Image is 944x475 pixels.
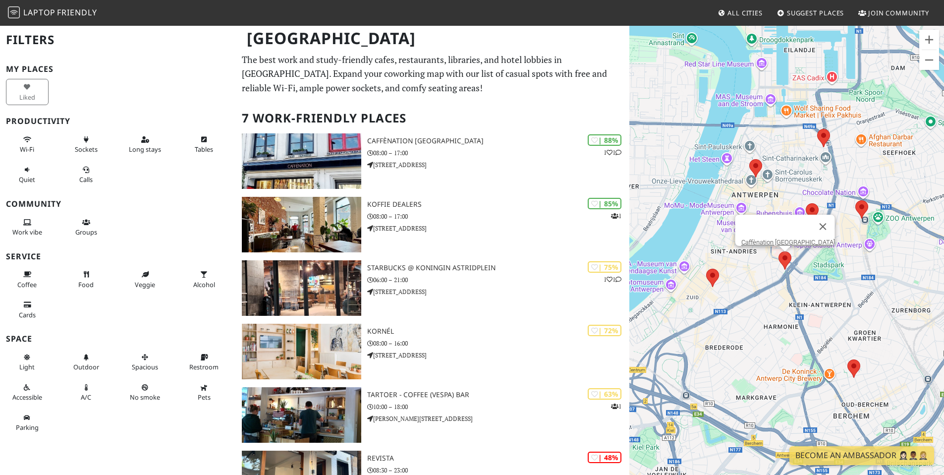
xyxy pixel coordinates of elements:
button: Light [6,349,49,375]
button: Accessible [6,379,49,406]
button: Cards [6,297,49,323]
a: Koffie Dealers | 85% 1 Koffie Dealers 08:00 – 17:00 [STREET_ADDRESS] [236,197,629,252]
p: [STREET_ADDRESS] [367,224,629,233]
a: Caffènation [GEOGRAPHIC_DATA] [741,238,834,246]
h2: 7 Work-Friendly Places [242,103,623,133]
img: Tartoer - Coffee (Vespa) Bar [242,387,361,443]
a: Become an Ambassador 🤵🏻‍♀️🤵🏾‍♂️🤵🏼‍♀️ [789,446,934,465]
p: [STREET_ADDRESS] [367,351,629,360]
button: Alcohol [183,266,225,293]
span: Long stays [129,145,161,154]
button: Groups [65,214,108,240]
span: People working [12,228,42,237]
h3: Community [6,199,230,209]
p: [PERSON_NAME][STREET_ADDRESS] [367,414,629,423]
img: LaptopFriendly [8,6,20,18]
span: Laptop [23,7,56,18]
a: All Cities [714,4,767,22]
div: | 72% [588,325,621,336]
div: | 63% [588,388,621,400]
span: All Cities [727,8,763,17]
h3: Koffie Dealers [367,200,629,209]
button: Wi-Fi [6,131,49,158]
img: Caffènation Antwerp City Center [242,133,361,189]
p: The best work and study-friendly cafes, restaurants, libraries, and hotel lobbies in [GEOGRAPHIC_... [242,53,623,95]
h1: [GEOGRAPHIC_DATA] [239,25,627,52]
span: Outdoor area [73,362,99,371]
span: Suggest Places [787,8,844,17]
button: Pets [183,379,225,406]
h3: Productivity [6,117,230,126]
h3: Caffènation [GEOGRAPHIC_DATA] [367,137,629,145]
span: Smoke free [130,393,160,402]
h3: Kornél [367,327,629,336]
a: Join Community [854,4,933,22]
button: Coffee [6,266,49,293]
p: [STREET_ADDRESS] [367,287,629,297]
span: Power sockets [75,145,98,154]
a: Suggest Places [773,4,848,22]
span: Natural light [19,362,35,371]
span: Alcohol [193,280,215,289]
button: Sockets [65,131,108,158]
h3: Space [6,334,230,344]
span: Video/audio calls [79,175,93,184]
span: Quiet [19,175,35,184]
div: | 48% [588,452,621,463]
span: Parking [16,423,39,432]
span: Accessible [12,393,42,402]
div: | 75% [588,261,621,273]
button: Calls [65,162,108,188]
h3: My Places [6,64,230,74]
p: 1 1 [604,275,621,284]
button: Long stays [124,131,167,158]
p: 08:00 – 17:00 [367,212,629,221]
img: Koffie Dealers [242,197,361,252]
button: Tables [183,131,225,158]
a: LaptopFriendly LaptopFriendly [8,4,97,22]
a: Tartoer - Coffee (Vespa) Bar | 63% 1 Tartoer - Coffee (Vespa) Bar 10:00 – 18:00 [PERSON_NAME][STR... [236,387,629,443]
button: Work vibe [6,214,49,240]
h3: Service [6,252,230,261]
span: Veggie [135,280,155,289]
button: A/C [65,379,108,406]
img: Starbucks @ Koningin Astridplein [242,260,361,316]
button: Parking [6,410,49,436]
span: Pet friendly [198,393,211,402]
p: 1 [611,402,621,411]
button: Spacious [124,349,167,375]
span: Restroom [189,362,219,371]
span: Food [78,280,94,289]
button: Uitzoomen [919,50,939,70]
h3: Starbucks @ Koningin Astridplein [367,264,629,272]
span: Stable Wi-Fi [20,145,34,154]
a: Caffènation Antwerp City Center | 88% 11 Caffènation [GEOGRAPHIC_DATA] 08:00 – 17:00 [STREET_ADDR... [236,133,629,189]
h3: Revista [367,454,629,463]
p: 10:00 – 18:00 [367,402,629,412]
h2: Filters [6,25,230,55]
button: Restroom [183,349,225,375]
span: Coffee [17,280,37,289]
span: Group tables [75,228,97,237]
p: 08:00 – 17:00 [367,148,629,158]
p: 06:00 – 21:00 [367,275,629,285]
button: Outdoor [65,349,108,375]
span: Work-friendly tables [195,145,213,154]
div: | 88% [588,134,621,146]
img: Kornél [242,324,361,379]
p: [STREET_ADDRESS] [367,160,629,170]
button: Quiet [6,162,49,188]
a: Kornél | 72% Kornél 08:00 – 16:00 [STREET_ADDRESS] [236,324,629,379]
a: Starbucks @ Koningin Astridplein | 75% 11 Starbucks @ Koningin Astridplein 06:00 – 21:00 [STREET_... [236,260,629,316]
button: Veggie [124,266,167,293]
button: Sluiten [811,215,834,238]
span: Spacious [132,362,158,371]
p: 08:30 – 23:00 [367,466,629,475]
p: 08:00 – 16:00 [367,339,629,348]
span: Credit cards [19,310,36,319]
span: Air conditioned [81,393,91,402]
p: 1 [611,211,621,221]
span: Friendly [57,7,97,18]
span: Join Community [868,8,929,17]
button: No smoke [124,379,167,406]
